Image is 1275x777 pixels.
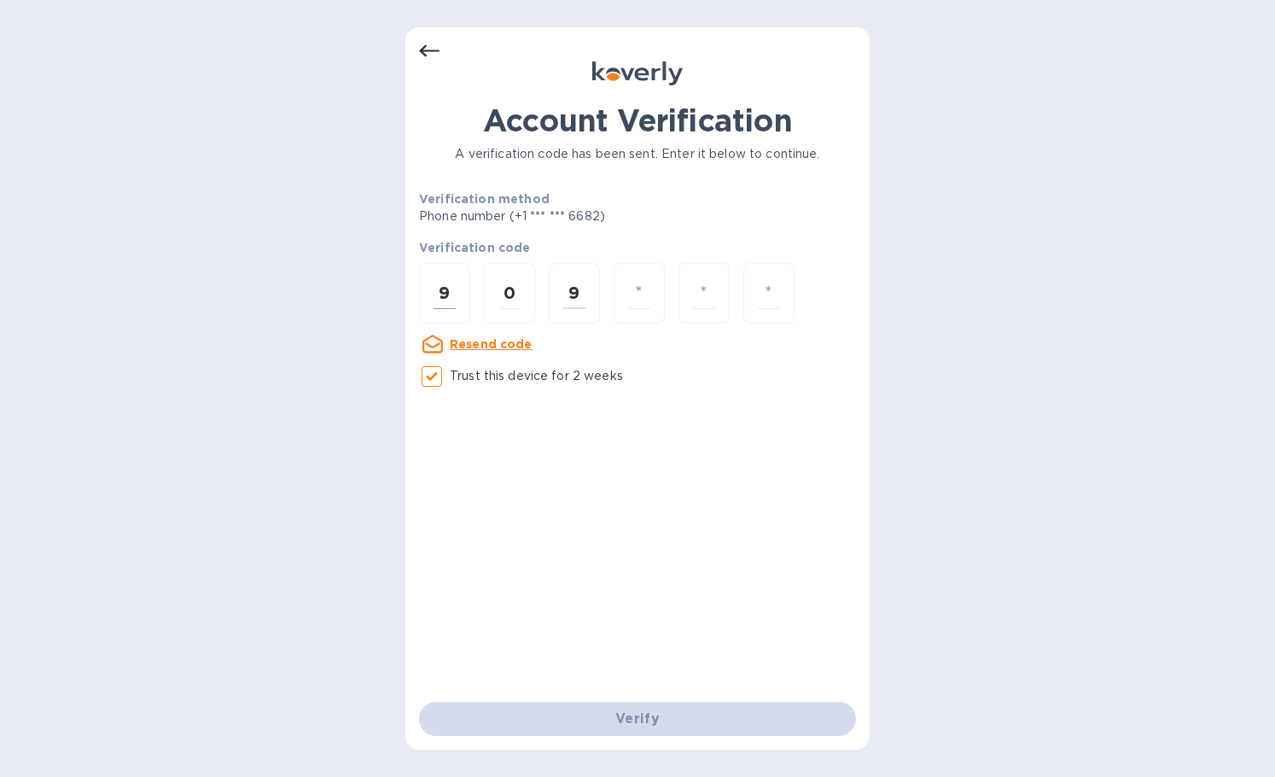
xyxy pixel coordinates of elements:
u: Resend code [450,337,533,351]
p: A verification code has been sent. Enter it below to continue. [419,145,856,163]
h1: Account Verification [419,102,856,138]
p: Trust this device for 2 weeks [450,367,623,385]
p: Phone number (+1 *** *** 6682) [419,207,736,225]
p: Verification code [419,239,856,256]
b: Verification method [419,192,550,206]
